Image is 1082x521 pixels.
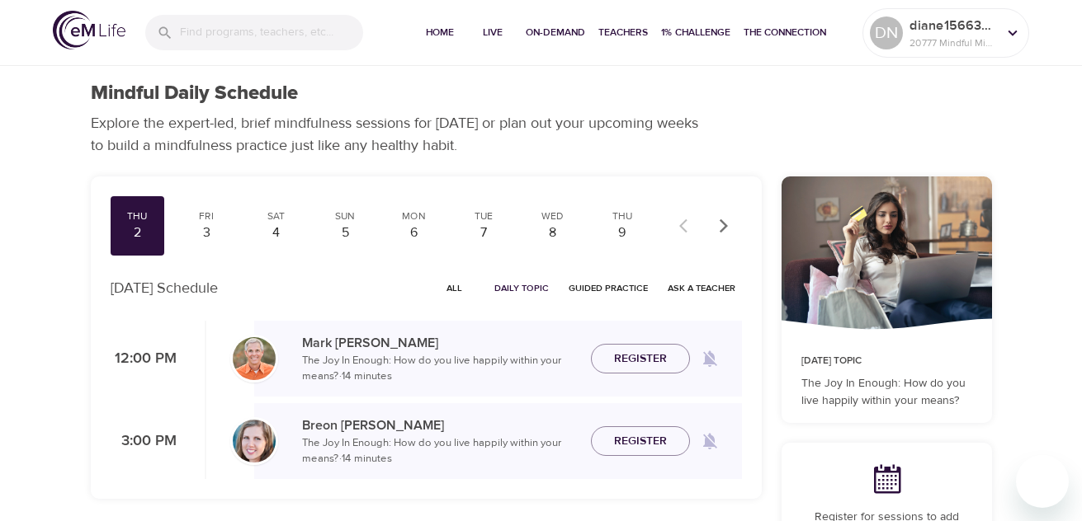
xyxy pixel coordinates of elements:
div: Mon [394,209,435,223]
div: 7 [463,223,504,242]
p: Mark [PERSON_NAME] [302,333,578,353]
span: On-Demand [526,24,585,41]
div: 9 [602,223,643,242]
span: Remind me when a class goes live every Thursday at 12:00 PM [690,339,730,378]
div: Thu [602,209,643,223]
p: The Joy In Enough: How do you live happily within your means? · 14 minutes [302,435,578,467]
button: Daily Topic [488,275,555,301]
img: Mark_Pirtle-min.jpg [233,337,276,380]
span: Teachers [598,24,648,41]
button: All [428,275,481,301]
span: Home [420,24,460,41]
div: Sat [255,209,296,223]
span: Register [614,349,667,369]
div: Tue [463,209,504,223]
span: Daily Topic [494,280,549,296]
p: diane1566335036 [910,16,997,35]
span: Ask a Teacher [668,280,735,296]
p: Explore the expert-led, brief mindfulness sessions for [DATE] or plan out your upcoming weeks to ... [91,112,710,157]
button: Register [591,344,690,374]
p: 20777 Mindful Minutes [910,35,997,50]
img: logo [53,11,125,49]
div: 3 [186,223,227,242]
span: Remind me when a class goes live every Thursday at 3:00 PM [690,421,730,461]
p: The Joy In Enough: How do you live happily within your means? [801,375,972,410]
button: Register [591,426,690,457]
p: 3:00 PM [111,430,177,453]
div: 2 [117,223,158,242]
div: 5 [324,223,366,242]
span: The Connection [744,24,826,41]
p: [DATE] Topic [801,354,972,368]
button: Ask a Teacher [661,275,742,301]
div: Sun [324,209,366,223]
p: [DATE] Schedule [111,277,218,299]
span: Live [473,24,513,41]
img: Breon_Michel-min.jpg [233,420,276,462]
input: Find programs, teachers, etc... [180,15,363,50]
button: Guided Practice [562,275,654,301]
p: Breon [PERSON_NAME] [302,415,578,435]
span: Guided Practice [569,280,648,296]
div: 6 [394,223,435,242]
p: The Joy In Enough: How do you live happily within your means? · 14 minutes [302,353,578,385]
div: 4 [255,223,296,242]
span: All [435,280,475,296]
iframe: Button to launch messaging window [1016,455,1069,508]
p: 12:00 PM [111,348,177,370]
div: Fri [186,209,227,223]
div: 8 [532,223,574,242]
span: Register [614,431,667,452]
div: Wed [532,209,574,223]
div: Thu [117,209,158,223]
div: DN [870,16,903,49]
span: 1% Challenge [661,24,730,41]
h1: Mindful Daily Schedule [91,82,298,106]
